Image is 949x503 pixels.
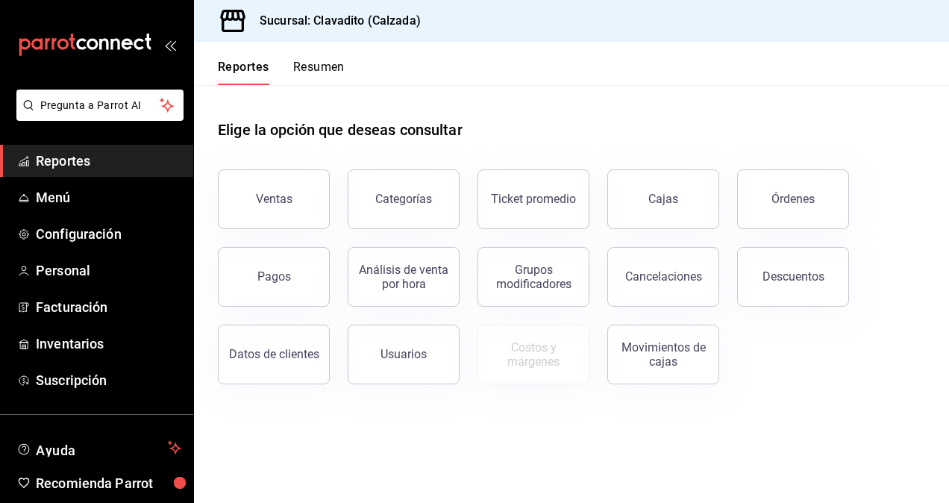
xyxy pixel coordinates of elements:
[357,263,450,291] div: Análisis de venta por hora
[248,12,421,30] h3: Sucursal: Clavadito (Calzada)
[348,325,460,384] button: Usuarios
[607,169,719,229] a: Cajas
[218,60,345,85] div: navigation tabs
[771,192,815,206] div: Órdenes
[36,370,181,390] span: Suscripción
[487,263,580,291] div: Grupos modificadores
[625,269,702,284] div: Cancelaciones
[348,247,460,307] button: Análisis de venta por hora
[36,439,162,457] span: Ayuda
[375,192,432,206] div: Categorías
[477,325,589,384] button: Contrata inventarios para ver este reporte
[491,192,576,206] div: Ticket promedio
[218,169,330,229] button: Ventas
[762,269,824,284] div: Descuentos
[293,60,345,85] button: Resumen
[737,169,849,229] button: Órdenes
[348,169,460,229] button: Categorías
[477,169,589,229] button: Ticket promedio
[10,108,184,124] a: Pregunta a Parrot AI
[477,247,589,307] button: Grupos modificadores
[257,269,291,284] div: Pagos
[36,187,181,207] span: Menú
[648,190,679,208] div: Cajas
[218,60,269,85] button: Reportes
[36,473,181,493] span: Recomienda Parrot
[229,347,319,361] div: Datos de clientes
[16,90,184,121] button: Pregunta a Parrot AI
[36,260,181,281] span: Personal
[256,192,292,206] div: Ventas
[40,98,160,113] span: Pregunta a Parrot AI
[36,297,181,317] span: Facturación
[218,247,330,307] button: Pagos
[36,224,181,244] span: Configuración
[164,39,176,51] button: open_drawer_menu
[607,247,719,307] button: Cancelaciones
[487,340,580,369] div: Costos y márgenes
[218,119,463,141] h1: Elige la opción que deseas consultar
[737,247,849,307] button: Descuentos
[36,151,181,171] span: Reportes
[380,347,427,361] div: Usuarios
[36,334,181,354] span: Inventarios
[218,325,330,384] button: Datos de clientes
[607,325,719,384] button: Movimientos de cajas
[617,340,710,369] div: Movimientos de cajas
